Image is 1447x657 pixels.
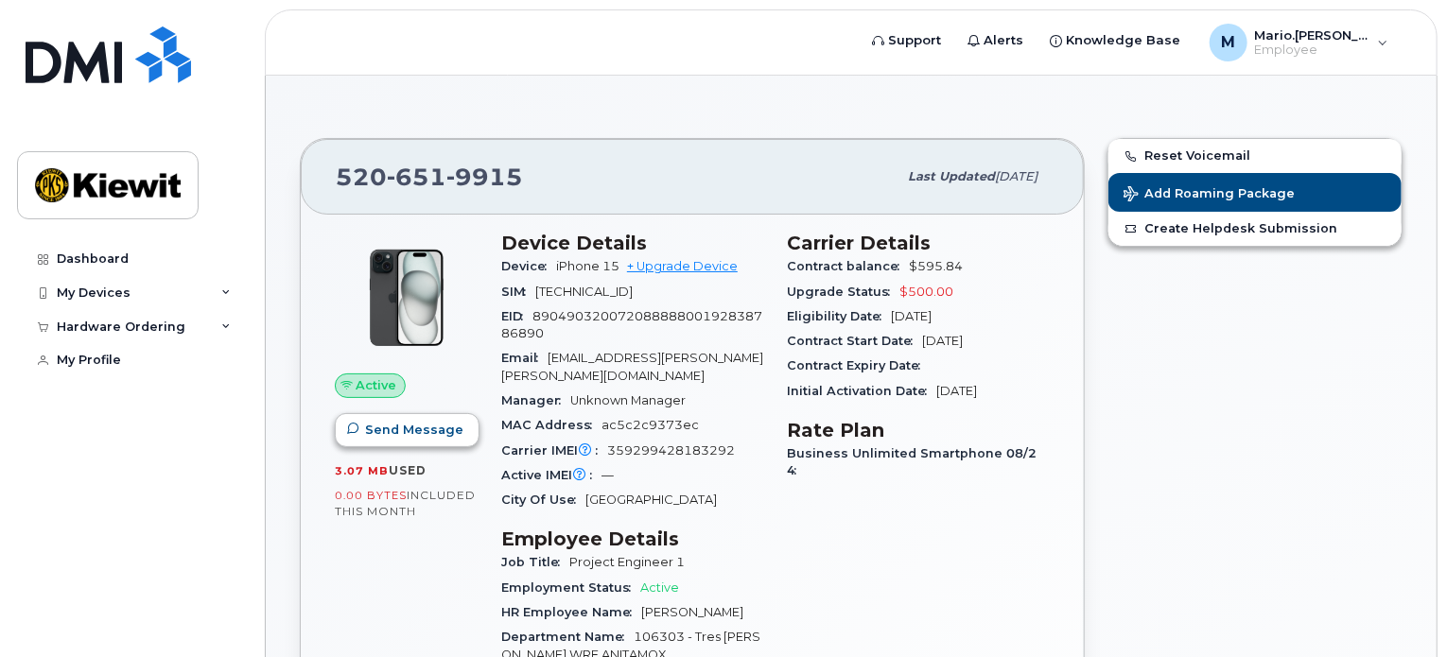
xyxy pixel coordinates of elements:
[607,443,735,458] span: 359299428183292
[899,285,953,299] span: $500.00
[787,334,922,348] span: Contract Start Date
[501,309,532,323] span: EID
[501,351,548,365] span: Email
[787,232,1050,254] h3: Carrier Details
[787,446,1037,477] span: Business Unlimited Smartphone 08/24
[787,259,909,273] span: Contract balance
[501,527,764,550] h3: Employee Details
[501,555,569,569] span: Job Title
[501,493,585,507] span: City Of Use
[922,334,963,348] span: [DATE]
[787,309,891,323] span: Eligibility Date
[365,421,463,439] span: Send Message
[570,393,686,407] span: Unknown Manager
[909,259,963,273] span: $595.84
[446,163,523,191] span: 9915
[1108,139,1402,173] button: Reset Voicemail
[501,630,634,644] span: Department Name
[787,358,930,372] span: Contract Expiry Date
[569,555,685,569] span: Project Engineer 1
[556,259,619,273] span: iPhone 15
[1365,575,1433,643] iframe: Messenger Launcher
[936,384,977,398] span: [DATE]
[1124,186,1295,204] span: Add Roaming Package
[335,413,479,447] button: Send Message
[387,163,446,191] span: 651
[640,580,679,595] span: Active
[350,241,463,354] img: iPhone_15_Black.png
[335,489,407,502] span: 0.00 Bytes
[787,285,899,299] span: Upgrade Status
[357,376,397,394] span: Active
[501,351,763,382] span: [EMAIL_ADDRESS][PERSON_NAME][PERSON_NAME][DOMAIN_NAME]
[787,419,1050,441] h3: Rate Plan
[501,393,570,407] span: Manager
[501,443,607,458] span: Carrier IMEI
[891,309,932,323] span: [DATE]
[501,309,762,340] span: 89049032007208888800192838786890
[501,285,535,299] span: SIM
[585,493,717,507] span: [GEOGRAPHIC_DATA]
[627,259,738,273] a: + Upgrade Device
[1108,212,1402,246] a: Create Helpdesk Submission
[501,605,641,619] span: HR Employee Name
[389,463,427,477] span: used
[995,169,1037,183] span: [DATE]
[787,384,936,398] span: Initial Activation Date
[1108,173,1402,212] button: Add Roaming Package
[501,418,601,432] span: MAC Address
[601,418,699,432] span: ac5c2c9373ec
[501,232,764,254] h3: Device Details
[641,605,743,619] span: [PERSON_NAME]
[501,468,601,482] span: Active IMEI
[601,468,614,482] span: —
[535,285,633,299] span: [TECHNICAL_ID]
[336,163,523,191] span: 520
[908,169,995,183] span: Last updated
[501,580,640,595] span: Employment Status
[501,259,556,273] span: Device
[335,464,389,477] span: 3.07 MB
